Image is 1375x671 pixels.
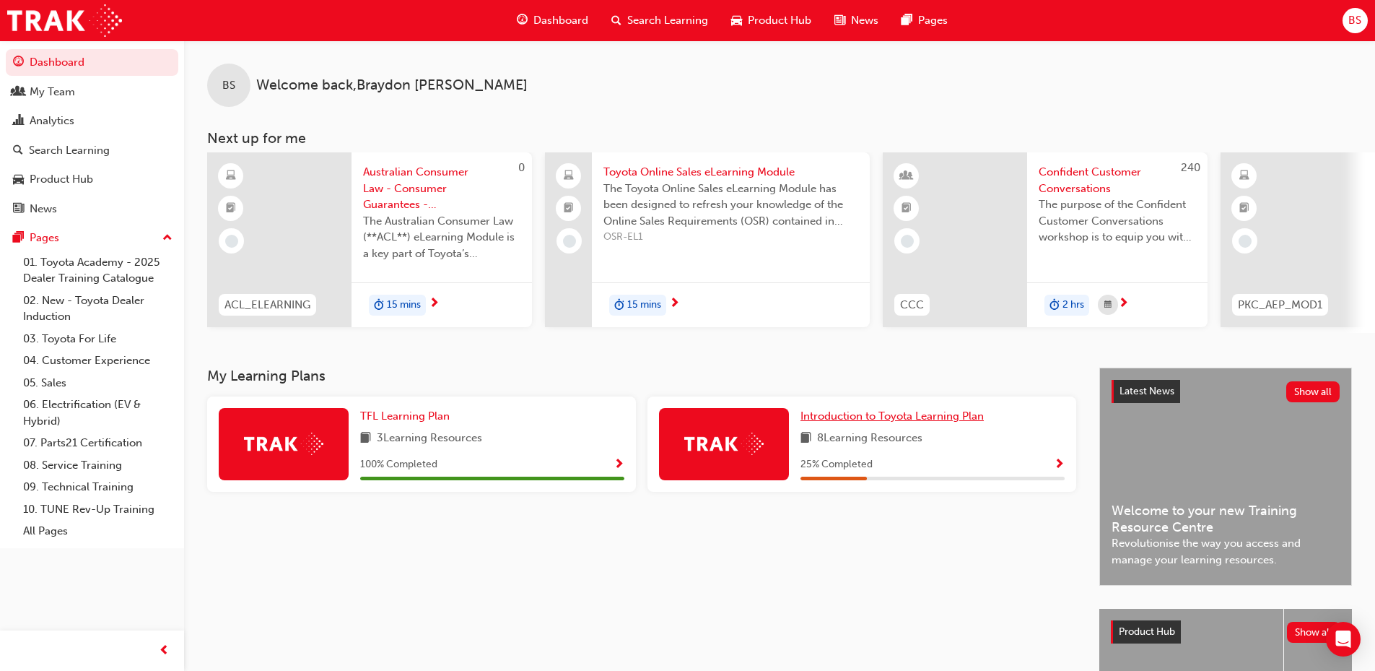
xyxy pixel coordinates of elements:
h3: My Learning Plans [207,368,1076,384]
span: Show Progress [614,459,624,472]
span: CCC [900,297,924,313]
span: guage-icon [13,56,24,69]
span: booktick-icon [902,199,912,218]
span: news-icon [13,203,24,216]
button: Pages [6,225,178,251]
a: 06. Electrification (EV & Hybrid) [17,394,178,432]
a: Search Learning [6,137,178,164]
span: 100 % Completed [360,456,437,473]
a: Product HubShow all [1111,620,1340,644]
div: Product Hub [30,171,93,188]
div: Pages [30,230,59,246]
span: The purpose of the Confident Customer Conversations workshop is to equip you with tools to commun... [1039,196,1196,246]
span: car-icon [731,12,742,30]
span: learningRecordVerb_NONE-icon [563,235,576,248]
span: BS [222,77,235,94]
a: 03. Toyota For Life [17,328,178,350]
img: Trak [7,4,122,37]
span: booktick-icon [226,199,236,218]
a: Toyota Online Sales eLearning ModuleThe Toyota Online Sales eLearning Module has been designed to... [545,152,870,327]
a: My Team [6,79,178,105]
span: learningRecordVerb_NONE-icon [1239,235,1252,248]
a: 05. Sales [17,372,178,394]
span: search-icon [611,12,621,30]
a: Introduction to Toyota Learning Plan [800,408,990,425]
span: Dashboard [533,12,588,29]
span: learningRecordVerb_NONE-icon [225,235,238,248]
button: Show all [1287,622,1341,643]
span: people-icon [13,86,24,99]
a: 09. Technical Training [17,476,178,498]
span: pages-icon [13,232,24,245]
a: Analytics [6,108,178,134]
img: Trak [244,433,323,455]
span: PKC_AEP_MOD1 [1238,297,1322,313]
span: up-icon [162,229,173,248]
a: Product Hub [6,166,178,193]
span: learningRecordVerb_NONE-icon [901,235,914,248]
a: car-iconProduct Hub [720,6,823,35]
span: Australian Consumer Law - Consumer Guarantees - eLearning module [363,164,520,213]
a: pages-iconPages [890,6,959,35]
span: TFL Learning Plan [360,410,450,423]
span: search-icon [13,144,23,157]
span: Welcome to your new Training Resource Centre [1112,503,1340,535]
h3: Next up for me [184,130,1375,147]
span: Pages [918,12,948,29]
a: 04. Customer Experience [17,350,178,372]
a: 02. New - Toyota Dealer Induction [17,290,178,328]
span: booktick-icon [564,199,574,218]
span: book-icon [800,430,811,448]
a: TFL Learning Plan [360,408,455,425]
span: duration-icon [1049,296,1060,315]
img: Trak [684,433,764,455]
span: guage-icon [517,12,528,30]
span: next-icon [1118,298,1129,311]
span: Product Hub [1119,625,1175,638]
span: 2 hrs [1062,297,1084,313]
a: 08. Service Training [17,454,178,477]
span: 15 mins [627,297,661,313]
span: News [851,12,878,29]
span: 15 mins [387,297,421,313]
a: 0ACL_ELEARNINGAustralian Consumer Law - Consumer Guarantees - eLearning moduleThe Australian Cons... [207,152,532,327]
span: 8 Learning Resources [817,430,922,448]
a: search-iconSearch Learning [600,6,720,35]
span: car-icon [13,173,24,186]
span: Confident Customer Conversations [1039,164,1196,196]
span: Revolutionise the way you access and manage your learning resources. [1112,535,1340,568]
div: My Team [30,84,75,100]
span: Show Progress [1054,459,1065,472]
span: booktick-icon [1239,199,1249,218]
a: Latest NewsShow all [1112,380,1340,403]
span: next-icon [669,298,680,311]
span: learningResourceType_INSTRUCTOR_LED-icon [902,167,912,186]
span: duration-icon [614,296,624,315]
a: 01. Toyota Academy - 2025 Dealer Training Catalogue [17,251,178,290]
span: news-icon [834,12,845,30]
a: Latest NewsShow allWelcome to your new Training Resource CentreRevolutionise the way you access a... [1099,368,1352,586]
div: Search Learning [29,142,110,159]
span: Toyota Online Sales eLearning Module [603,164,858,181]
span: ACL_ELEARNING [224,297,310,313]
span: 25 % Completed [800,456,873,473]
span: next-icon [429,298,440,311]
span: OSR-EL1 [603,229,858,246]
span: duration-icon [374,296,384,315]
span: 3 Learning Resources [377,430,482,448]
div: News [30,201,57,217]
span: prev-icon [159,642,170,660]
span: The Australian Consumer Law (**ACL**) eLearning Module is a key part of Toyota’s compliance progr... [363,213,520,262]
span: learningResourceType_ELEARNING-icon [226,167,236,186]
a: All Pages [17,520,178,542]
span: Introduction to Toyota Learning Plan [800,410,984,423]
button: Show all [1286,381,1340,402]
span: calendar-icon [1104,296,1112,314]
span: book-icon [360,430,371,448]
span: The Toyota Online Sales eLearning Module has been designed to refresh your knowledge of the Onlin... [603,181,858,230]
div: Open Intercom Messenger [1326,622,1361,657]
span: BS [1348,12,1361,29]
span: learningResourceType_ELEARNING-icon [1239,167,1249,186]
button: Show Progress [1054,456,1065,474]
